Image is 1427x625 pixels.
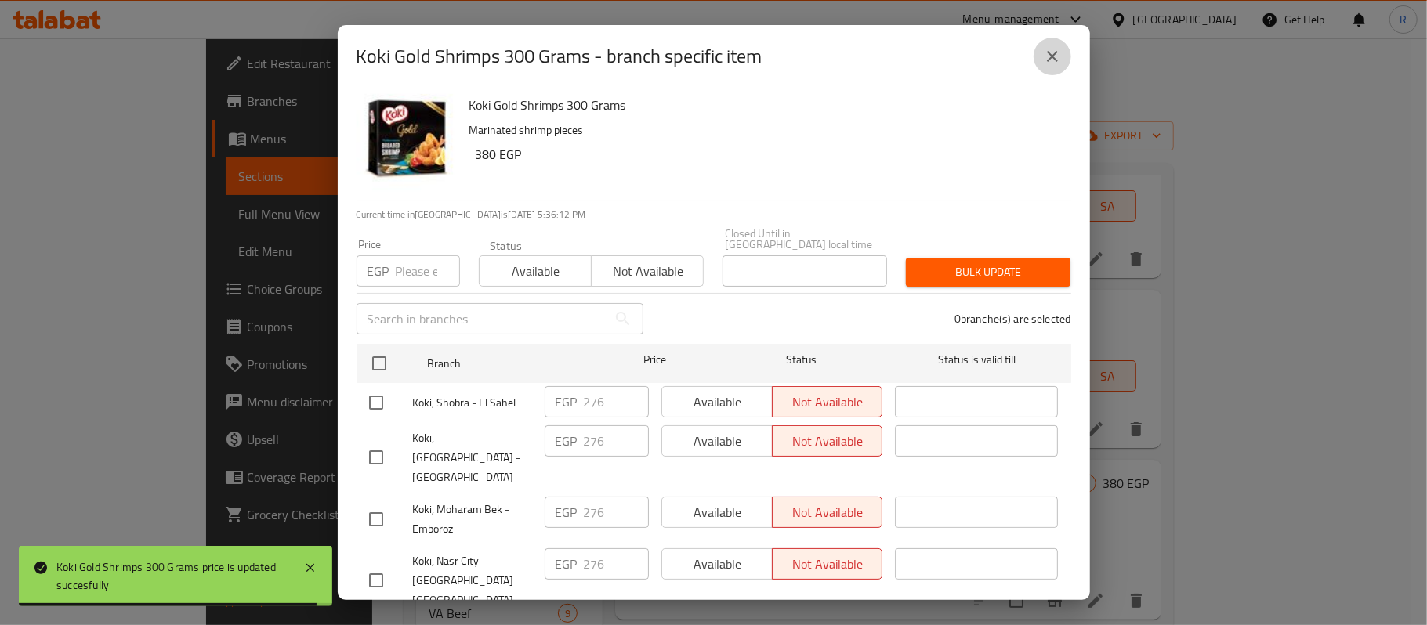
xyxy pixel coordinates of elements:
p: EGP [556,503,578,522]
p: EGP [556,432,578,450]
button: Available [479,255,592,287]
span: Koki, Shobra - El Sahel [413,393,532,413]
span: Status [719,350,882,370]
span: Price [603,350,707,370]
button: Bulk update [906,258,1070,287]
p: EGP [368,262,389,280]
div: Koki Gold Shrimps 300 Grams price is updated succesfully [56,558,288,594]
p: EGP [556,392,578,411]
img: Koki Gold Shrimps 300 Grams [357,94,457,194]
input: Please enter price [584,386,649,417]
span: Not available [598,260,697,283]
span: Koki, [GEOGRAPHIC_DATA] - [GEOGRAPHIC_DATA] [413,428,532,487]
p: 0 branche(s) are selected [954,311,1071,327]
p: Current time in [GEOGRAPHIC_DATA] is [DATE] 5:36:12 PM [357,208,1071,222]
input: Search in branches [357,303,607,334]
button: Not available [591,255,704,287]
input: Please enter price [584,497,649,528]
p: EGP [556,555,578,573]
p: Marinated shrimp pieces [469,121,1059,140]
span: Koki, Moharam Bek - Emboroz [413,500,532,539]
input: Please enter price [584,548,649,580]
span: Status is valid till [895,350,1058,370]
h6: Koki Gold Shrimps 300 Grams [469,94,1059,116]
input: Please enter price [396,255,460,287]
span: Branch [427,354,590,374]
input: Please enter price [584,425,649,457]
span: Available [486,260,585,283]
button: close [1034,38,1071,75]
span: Koki, Nasr City - [GEOGRAPHIC_DATA] [GEOGRAPHIC_DATA] [413,551,532,610]
span: Bulk update [918,262,1058,282]
h2: Koki Gold Shrimps 300 Grams - branch specific item [357,44,762,69]
h6: 380 EGP [476,143,1059,165]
